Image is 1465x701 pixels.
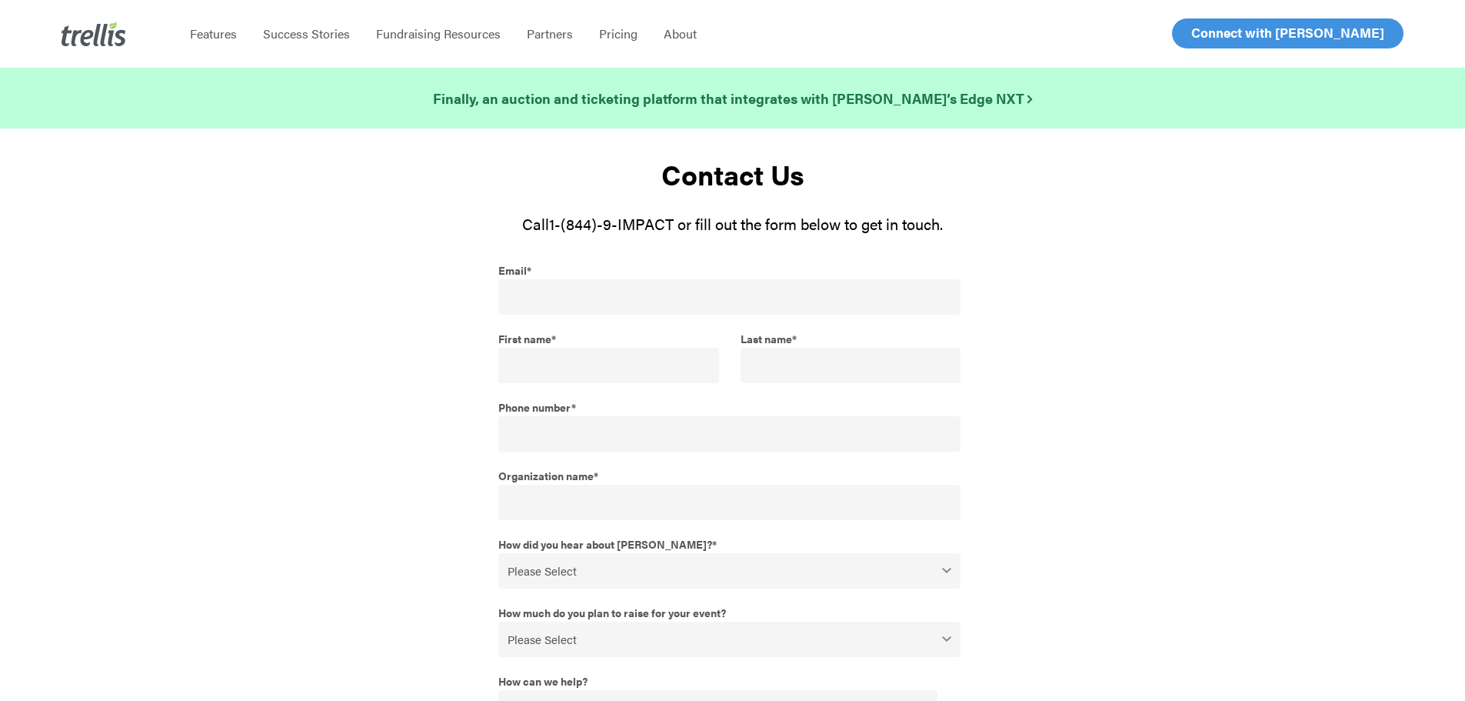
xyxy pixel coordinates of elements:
[498,253,527,278] span: Email
[498,596,726,620] span: How much do you plan to raise for your event?
[549,212,943,235] span: 1-(844)-9-IMPACT or fill out the form below to get in touch.
[651,26,710,42] a: About
[62,22,126,46] img: Trellis
[433,88,1032,109] a: Finally, an auction and ticketing platform that integrates with [PERSON_NAME]’s Edge NXT
[498,390,571,415] span: Phone number
[514,26,586,42] a: Partners
[363,26,514,42] a: Fundraising Resources
[498,664,588,689] span: How can we help?
[190,25,237,42] span: Features
[661,154,804,194] strong: Contact Us
[599,25,638,42] span: Pricing
[498,322,551,346] span: First name
[741,322,792,346] span: Last name
[664,25,697,42] span: About
[433,88,1032,108] strong: Finally, an auction and ticketing platform that integrates with [PERSON_NAME]’s Edge NXT
[177,26,250,42] a: Features
[498,527,712,552] span: How did you hear about [PERSON_NAME]?
[263,25,350,42] span: Success Stories
[498,459,594,483] span: Organization name
[376,25,501,42] span: Fundraising Resources
[1172,18,1403,48] a: Connect with [PERSON_NAME]
[586,26,651,42] a: Pricing
[1191,23,1384,42] span: Connect with [PERSON_NAME]
[250,26,363,42] a: Success Stories
[527,25,573,42] span: Partners
[254,213,1211,235] p: Call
